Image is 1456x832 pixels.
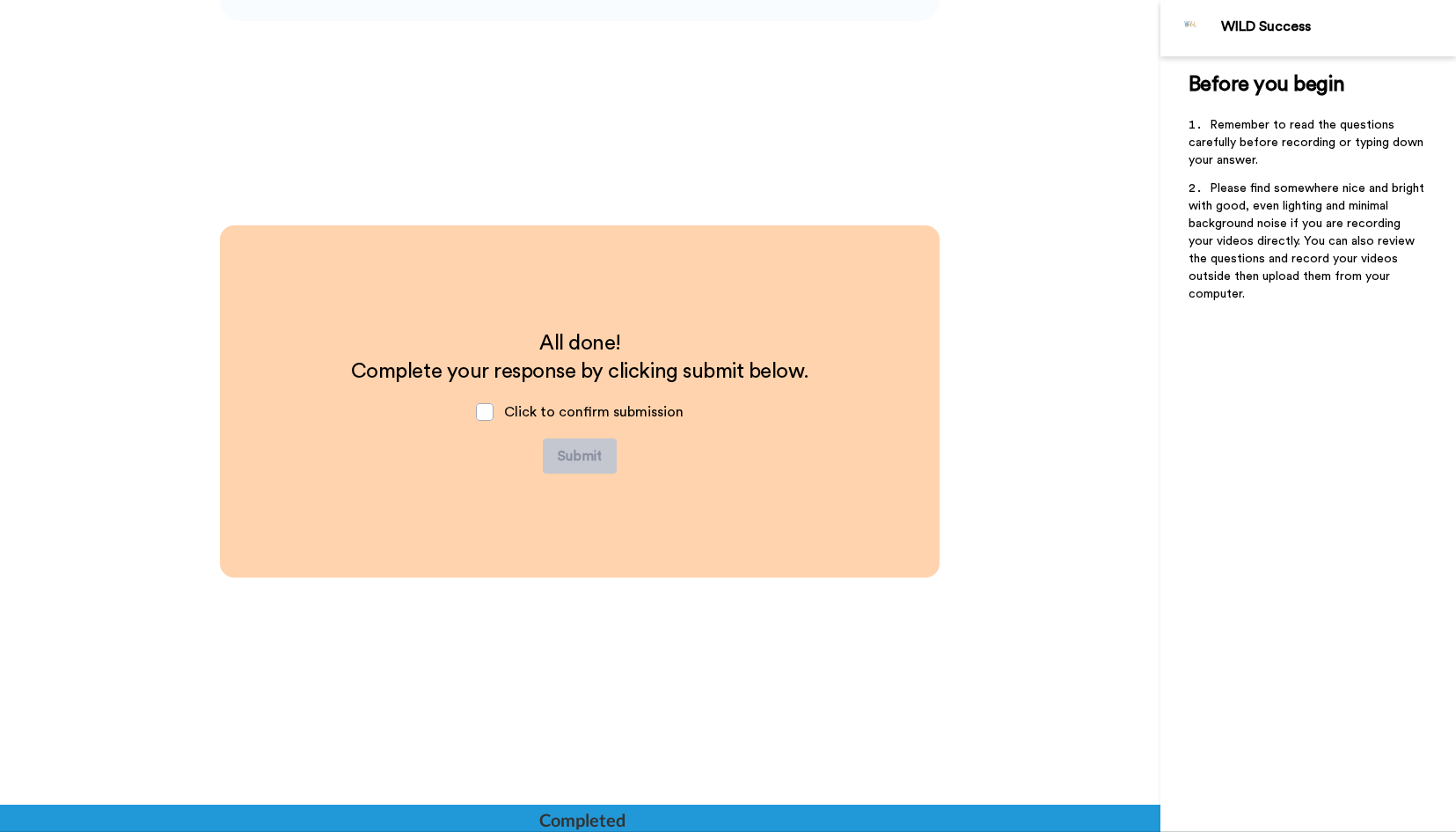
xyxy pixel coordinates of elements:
span: Please find somewhere nice and bright with good, even lighting and minimal background noise if yo... [1189,182,1428,300]
button: Submit [543,438,617,474]
div: Completed [539,807,624,832]
span: All done! [539,333,621,354]
div: WILD Success [1221,18,1455,35]
img: Profile Image [1170,7,1212,49]
span: Remember to read the questions carefully before recording or typing down your answer. [1189,119,1427,166]
span: Click to confirm submission [504,405,684,419]
span: Before you begin [1189,74,1344,95]
span: Complete your response by clicking submit below. [351,361,809,382]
